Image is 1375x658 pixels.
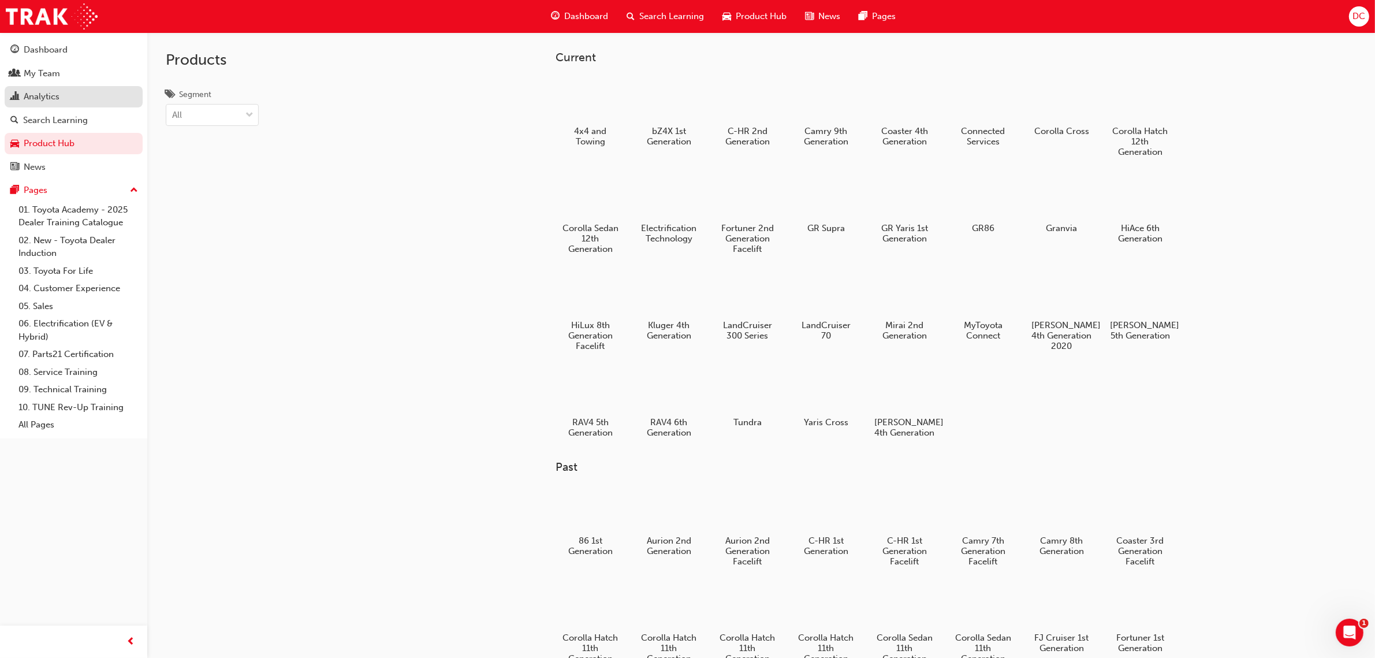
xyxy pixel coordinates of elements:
[1027,267,1097,355] a: [PERSON_NAME] 4th Generation 2020
[717,126,778,147] h5: C-HR 2nd Generation
[5,63,143,84] a: My Team
[14,363,143,381] a: 08. Service Training
[5,86,143,107] a: Analytics
[805,9,814,24] span: news-icon
[1027,73,1097,140] a: Corolla Cross
[245,108,254,123] span: down-icon
[551,9,560,24] span: guage-icon
[556,460,1212,474] h3: Past
[639,320,699,341] h5: Kluger 4th Generation
[635,365,704,442] a: RAV4 6th Generation
[639,417,699,438] h5: RAV4 6th Generation
[560,417,621,438] h5: RAV4 5th Generation
[1349,6,1369,27] button: DC
[1106,484,1175,571] a: Coaster 3rd Generation Facelift
[1106,170,1175,248] a: HiAce 6th Generation
[14,298,143,315] a: 05. Sales
[792,170,861,237] a: GR Supra
[874,320,935,341] h5: Mirai 2nd Generation
[792,365,861,432] a: Yaris Cross
[24,161,46,174] div: News
[10,45,19,55] span: guage-icon
[1106,581,1175,658] a: Fortuner 1st Generation
[796,320,856,341] h5: LandCruiser 70
[874,536,935,567] h5: C-HR 1st Generation Facelift
[10,162,19,173] span: news-icon
[639,536,699,556] h5: Aurion 2nd Generation
[870,267,940,345] a: Mirai 2nd Generation
[1031,536,1092,556] h5: Camry 8th Generation
[5,180,143,201] button: Pages
[556,73,625,151] a: 4x4 and Towing
[556,170,625,258] a: Corolla Sedan 12th Generation
[717,223,778,254] h5: Fortuner 2nd Generation Facelift
[635,267,704,345] a: Kluger 4th Generation
[949,73,1018,151] a: Connected Services
[24,43,68,57] div: Dashboard
[127,635,136,649] span: prev-icon
[10,69,19,79] span: people-icon
[1027,581,1097,658] a: FJ Cruiser 1st Generation
[713,484,782,571] a: Aurion 2nd Generation Facelift
[560,320,621,351] h5: HiLux 8th Generation Facelift
[14,201,143,232] a: 01. Toyota Academy - 2025 Dealer Training Catalogue
[1031,633,1092,653] h5: FJ Cruiser 1st Generation
[870,73,940,151] a: Coaster 4th Generation
[639,223,699,244] h5: Electrification Technology
[14,232,143,262] a: 02. New - Toyota Dealer Induction
[713,5,796,28] a: car-iconProduct Hub
[166,51,259,69] h2: Products
[556,267,625,355] a: HiLux 8th Generation Facelift
[5,157,143,178] a: News
[560,536,621,556] h5: 86 1st Generation
[1110,223,1171,244] h5: HiAce 6th Generation
[953,126,1013,147] h5: Connected Services
[560,126,621,147] h5: 4x4 and Towing
[792,267,861,345] a: LandCruiser 70
[792,484,861,561] a: C-HR 1st Generation
[14,262,143,280] a: 03. Toyota For Life
[130,183,138,198] span: up-icon
[953,223,1013,233] h5: GR86
[556,365,625,442] a: RAV4 5th Generation
[14,280,143,298] a: 04. Customer Experience
[10,185,19,196] span: pages-icon
[717,536,778,567] h5: Aurion 2nd Generation Facelift
[23,114,88,127] div: Search Learning
[953,536,1013,567] h5: Camry 7th Generation Facelift
[556,51,1212,64] h3: Current
[796,126,856,147] h5: Camry 9th Generation
[870,170,940,248] a: GR Yaris 1st Generation
[14,345,143,363] a: 07. Parts21 Certification
[14,381,143,399] a: 09. Technical Training
[874,126,935,147] h5: Coaster 4th Generation
[10,92,19,102] span: chart-icon
[617,5,713,28] a: search-iconSearch Learning
[713,170,782,258] a: Fortuner 2nd Generation Facelift
[10,139,19,149] span: car-icon
[1106,73,1175,161] a: Corolla Hatch 12th Generation
[870,365,940,442] a: [PERSON_NAME] 4th Generation
[1027,484,1097,561] a: Camry 8th Generation
[713,267,782,345] a: LandCruiser 300 Series
[627,9,635,24] span: search-icon
[796,417,856,427] h5: Yaris Cross
[635,484,704,561] a: Aurion 2nd Generation
[635,73,704,151] a: bZ4X 1st Generation
[1031,126,1092,136] h5: Corolla Cross
[872,10,896,23] span: Pages
[6,3,98,29] img: Trak
[859,9,867,24] span: pages-icon
[14,315,143,345] a: 06. Electrification (EV & Hybrid)
[556,484,625,561] a: 86 1st Generation
[949,267,1018,345] a: MyToyota Connect
[1031,223,1092,233] h5: Granvia
[713,365,782,432] a: Tundra
[722,9,731,24] span: car-icon
[849,5,905,28] a: pages-iconPages
[14,399,143,417] a: 10. TUNE Rev-Up Training
[713,73,782,151] a: C-HR 2nd Generation
[1110,536,1171,567] h5: Coaster 3rd Generation Facelift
